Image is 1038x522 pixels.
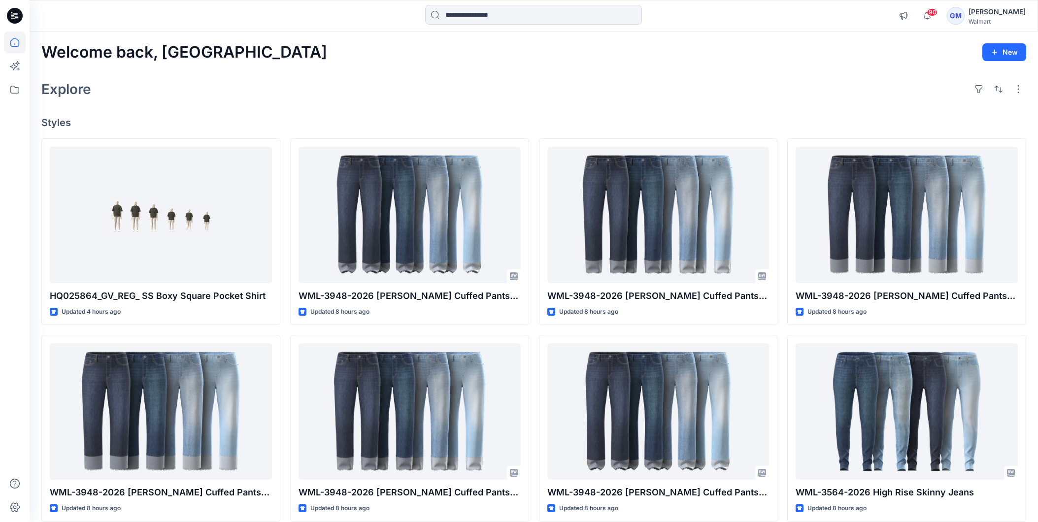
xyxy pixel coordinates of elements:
[41,81,91,97] h2: Explore
[559,503,618,514] p: Updated 8 hours ago
[807,503,867,514] p: Updated 8 hours ago
[310,503,369,514] p: Updated 8 hours ago
[927,8,938,16] span: 90
[796,289,1018,303] p: WML-3948-2026 [PERSON_NAME] Cuffed Pants-25 Inseam
[50,147,272,283] a: HQ025864_GV_REG_ SS Boxy Square Pocket Shirt
[50,486,272,499] p: WML-3948-2026 [PERSON_NAME] Cuffed Pants-25 Inseam
[796,147,1018,283] a: WML-3948-2026 Benton Cuffed Pants-25 Inseam
[41,117,1026,129] h4: Styles
[796,343,1018,480] a: WML-3564-2026 High Rise Skinny Jeans
[559,307,618,317] p: Updated 8 hours ago
[62,503,121,514] p: Updated 8 hours ago
[50,289,272,303] p: HQ025864_GV_REG_ SS Boxy Square Pocket Shirt
[547,289,770,303] p: WML-3948-2026 [PERSON_NAME] Cuffed Pants-27 Inseam
[547,147,770,283] a: WML-3948-2026 Benton Cuffed Pants-27 Inseam
[299,289,521,303] p: WML-3948-2026 [PERSON_NAME] Cuffed Pants-29 Inseam
[969,6,1026,18] div: [PERSON_NAME]
[982,43,1026,61] button: New
[299,343,521,480] a: WML-3948-2026 Benton Cuffed Pants-27 Inseam
[796,486,1018,499] p: WML-3564-2026 High Rise Skinny Jeans
[299,486,521,499] p: WML-3948-2026 [PERSON_NAME] Cuffed Pants-27 Inseam
[62,307,121,317] p: Updated 4 hours ago
[41,43,327,62] h2: Welcome back, [GEOGRAPHIC_DATA]
[547,486,770,499] p: WML-3948-2026 [PERSON_NAME] Cuffed Pants-29 Inseam
[547,343,770,480] a: WML-3948-2026 Benton Cuffed Pants-29 Inseam
[50,343,272,480] a: WML-3948-2026 Benton Cuffed Pants-25 Inseam
[299,147,521,283] a: WML-3948-2026 Benton Cuffed Pants-29 Inseam
[807,307,867,317] p: Updated 8 hours ago
[947,7,965,25] div: GM
[310,307,369,317] p: Updated 8 hours ago
[969,18,1026,25] div: Walmart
